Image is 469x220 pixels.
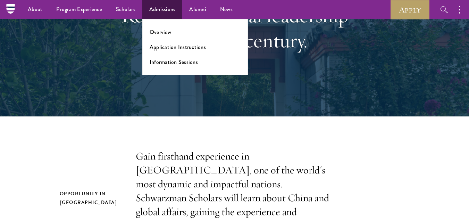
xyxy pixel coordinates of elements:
a: Overview [150,28,171,36]
h2: Opportunity in [GEOGRAPHIC_DATA] [60,189,122,207]
a: Information Sessions [150,58,198,66]
h1: Redefining global leadership for the 21 century. [115,3,354,53]
a: Application Instructions [150,43,206,51]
